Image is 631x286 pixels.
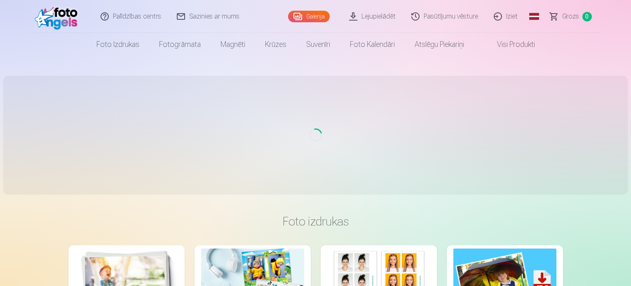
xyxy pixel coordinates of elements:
img: /fa1 [35,3,82,30]
h3: Foto izdrukas [75,214,556,229]
span: 0 [582,12,592,21]
a: Magnēti [211,33,255,56]
a: Atslēgu piekariņi [405,33,474,56]
a: Foto izdrukas [87,33,149,56]
a: Krūzes [255,33,296,56]
a: Fotogrāmata [149,33,211,56]
span: Grozs [562,12,579,21]
a: Suvenīri [296,33,340,56]
a: Foto kalendāri [340,33,405,56]
a: Galerija [288,11,330,22]
a: Visi produkti [474,33,545,56]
